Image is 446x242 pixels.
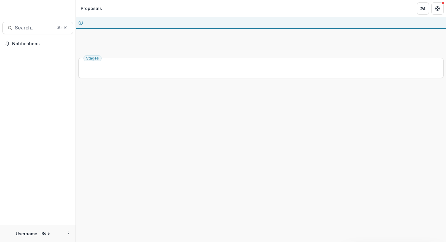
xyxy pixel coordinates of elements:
button: Partners [417,2,429,15]
button: Get Help [431,2,444,15]
span: Notifications [12,41,71,46]
span: Search... [15,25,53,31]
p: Username [16,230,37,237]
button: Notifications [2,39,73,49]
button: Search... [2,22,73,34]
p: Role [40,231,52,236]
nav: breadcrumb [78,4,104,13]
button: More [65,230,72,237]
div: Proposals [81,5,102,12]
div: ⌘ + K [56,25,68,31]
span: Stages [86,56,99,60]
